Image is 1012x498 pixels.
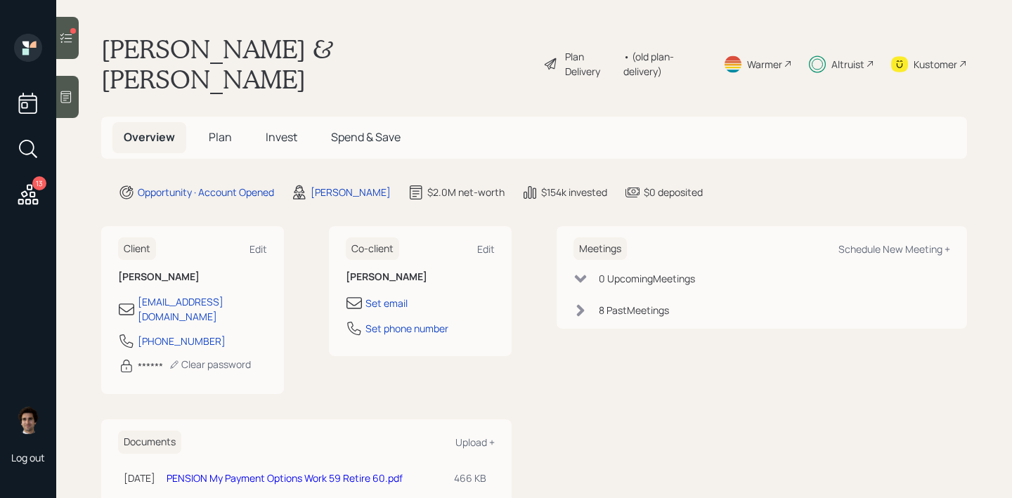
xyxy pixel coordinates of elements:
span: Overview [124,129,175,145]
span: Invest [266,129,297,145]
div: Kustomer [914,57,957,72]
h6: Documents [118,431,181,454]
h1: [PERSON_NAME] & [PERSON_NAME] [101,34,532,94]
span: Spend & Save [331,129,401,145]
div: Set email [365,296,408,310]
div: 0 Upcoming Meeting s [599,271,695,286]
div: $2.0M net-worth [427,185,505,199]
h6: [PERSON_NAME] [118,271,267,283]
h6: Co-client [346,237,399,261]
div: Edit [249,242,267,256]
div: Warmer [747,57,782,72]
h6: [PERSON_NAME] [346,271,495,283]
div: • (old plan-delivery) [623,49,706,79]
div: 13 [32,176,46,190]
h6: Client [118,237,156,261]
div: Clear password [169,358,251,371]
img: harrison-schaefer-headshot-2.png [14,406,42,434]
span: Plan [209,129,232,145]
h6: Meetings [573,237,627,261]
div: [EMAIL_ADDRESS][DOMAIN_NAME] [138,294,267,324]
div: [PHONE_NUMBER] [138,334,226,348]
div: Upload + [455,435,495,449]
a: PENSION My Payment Options Work 59 Retire 60.pdf [167,471,403,485]
div: Altruist [831,57,864,72]
div: [DATE] [124,471,155,485]
div: 466 KB [454,471,489,485]
div: $154k invested [541,185,607,199]
div: Opportunity · Account Opened [138,185,274,199]
div: 8 Past Meeting s [599,303,669,317]
div: Edit [477,242,495,256]
div: Plan Delivery [565,49,617,79]
div: Set phone number [365,321,448,336]
div: Schedule New Meeting + [838,242,950,256]
div: $0 deposited [644,185,703,199]
div: [PERSON_NAME] [311,185,391,199]
div: Log out [11,451,45,464]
